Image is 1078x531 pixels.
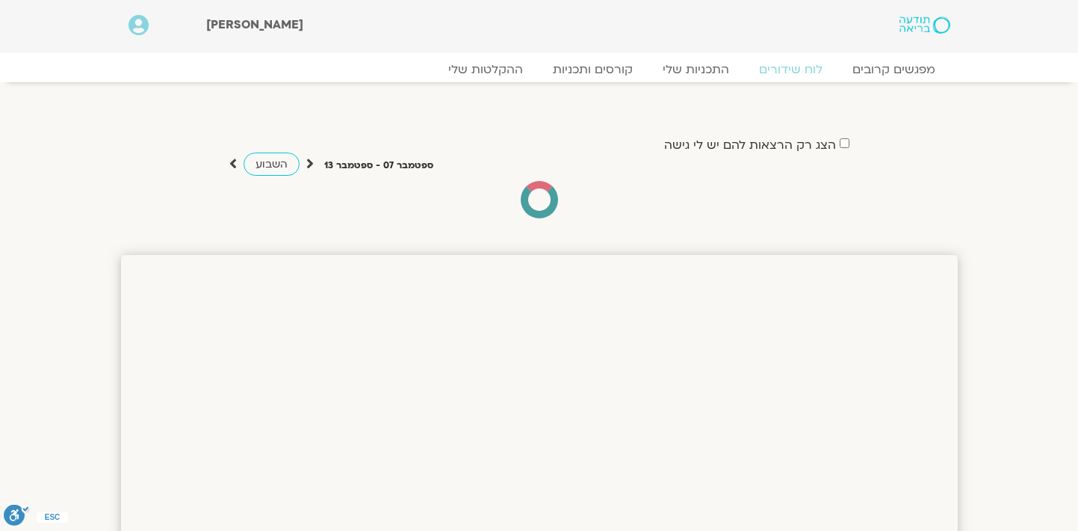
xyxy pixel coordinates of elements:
[128,62,950,77] nav: Menu
[837,62,950,77] a: מפגשים קרובים
[664,138,836,152] label: הצג רק הרצאות להם יש לי גישה
[255,157,288,171] span: השבוע
[324,158,433,174] p: ספטמבר 07 - ספטמבר 13
[648,62,744,77] a: התכניות שלי
[744,62,837,77] a: לוח שידורים
[538,62,648,77] a: קורסים ותכניות
[433,62,538,77] a: ההקלטות שלי
[206,16,303,33] span: [PERSON_NAME]
[244,153,300,176] a: השבוע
